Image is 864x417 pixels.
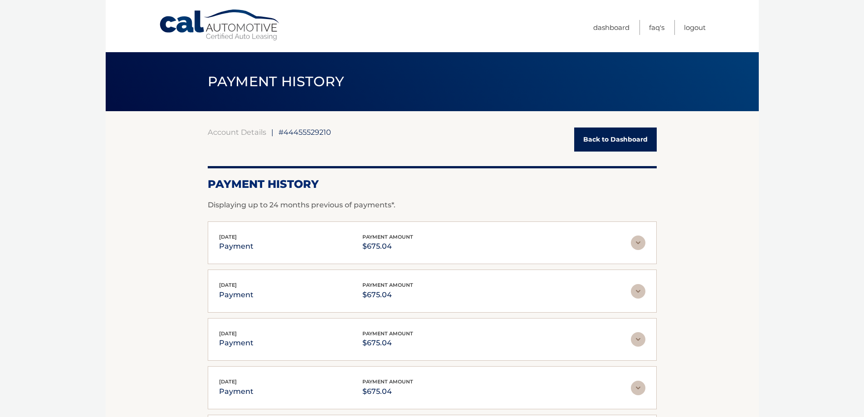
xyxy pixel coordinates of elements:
span: [DATE] [219,282,237,288]
a: FAQ's [649,20,664,35]
span: payment amount [362,378,413,385]
h2: Payment History [208,177,657,191]
p: payment [219,240,254,253]
p: payment [219,289,254,301]
img: accordion-rest.svg [631,332,645,347]
span: | [271,128,273,137]
a: Cal Automotive [159,9,281,41]
a: Dashboard [593,20,630,35]
span: payment amount [362,234,413,240]
p: $675.04 [362,385,413,398]
a: Logout [684,20,706,35]
span: [DATE] [219,234,237,240]
a: Back to Dashboard [574,128,657,152]
span: [DATE] [219,330,237,337]
p: payment [219,385,254,398]
span: PAYMENT HISTORY [208,73,344,90]
p: payment [219,337,254,349]
p: $675.04 [362,337,413,349]
p: $675.04 [362,240,413,253]
img: accordion-rest.svg [631,284,645,299]
p: Displaying up to 24 months previous of payments*. [208,200,657,211]
span: [DATE] [219,378,237,385]
p: $675.04 [362,289,413,301]
img: accordion-rest.svg [631,381,645,395]
span: payment amount [362,282,413,288]
a: Account Details [208,128,266,137]
span: payment amount [362,330,413,337]
img: accordion-rest.svg [631,235,645,250]
span: #44455529210 [278,128,331,137]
